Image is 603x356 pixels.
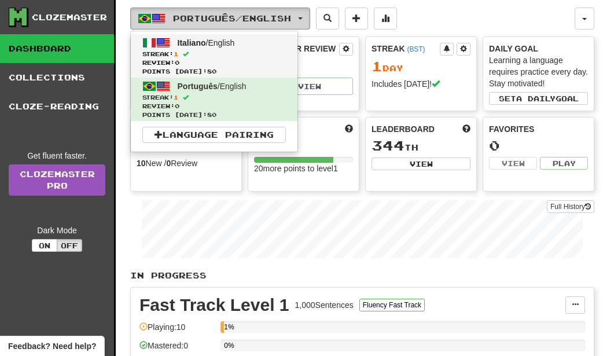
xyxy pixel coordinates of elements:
a: Português/EnglishStreak:1 Review:0Points [DATE]:80 [131,78,297,121]
div: 0 [254,59,353,74]
span: Review: 0 [142,102,286,111]
button: Add sentence to collection [345,8,368,30]
div: 0 [254,138,353,153]
a: Italiano/EnglishStreak:1 Review:0Points [DATE]:80 [131,34,297,78]
span: This week in points, UTC [462,123,470,135]
div: Clozemaster [32,12,107,23]
span: 1 [372,58,383,74]
button: View [372,157,470,170]
div: th [372,138,470,153]
span: Leaderboard [372,123,435,135]
div: 1,000 Sentences [295,299,354,311]
span: / English [178,82,247,91]
button: Seta dailygoal [489,92,588,105]
div: Get fluent faster. [9,150,105,162]
button: View [489,157,537,170]
div: Fast Track Level 1 [139,296,289,314]
div: Day [372,59,470,74]
div: 0 [489,138,588,153]
p: In Progress [130,270,594,281]
span: Streak: [142,50,286,58]
span: Português [178,82,218,91]
div: Learning a language requires practice every day. Stay motivated! [489,54,588,89]
span: Open feedback widget [8,340,96,352]
div: Favorites [489,123,588,135]
span: Review: 0 [142,58,286,67]
button: On [32,239,57,252]
span: a daily [516,94,556,102]
div: 20 more points to level 1 [254,163,353,174]
span: Points [DATE]: 80 [142,111,286,119]
button: Off [57,239,82,252]
span: Italiano [178,38,206,47]
a: Language Pairing [142,127,286,143]
div: Streak [372,43,440,54]
strong: 10 [137,159,146,168]
span: 1 [174,50,178,57]
span: Score more points to level up [345,123,353,135]
span: 344 [372,137,405,153]
a: ClozemasterPro [9,164,105,196]
a: (BST) [407,45,425,53]
button: Play [540,157,588,170]
button: Search sentences [316,8,339,30]
button: More stats [374,8,397,30]
span: 1 [174,94,178,101]
button: Fluency Fast Track [359,299,425,311]
span: / English [178,38,235,47]
button: Review [254,78,353,95]
span: Português / English [173,13,291,23]
button: Full History [547,200,594,213]
span: Points [DATE]: 80 [142,67,286,76]
span: Streak: [142,93,286,102]
div: Playing: 10 [139,321,215,340]
div: Includes [DATE]! [372,78,470,90]
button: Português/English [130,8,310,30]
div: Daily Goal [489,43,588,54]
div: Dark Mode [9,225,105,236]
div: New / Review [137,157,236,169]
strong: 0 [166,159,171,168]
